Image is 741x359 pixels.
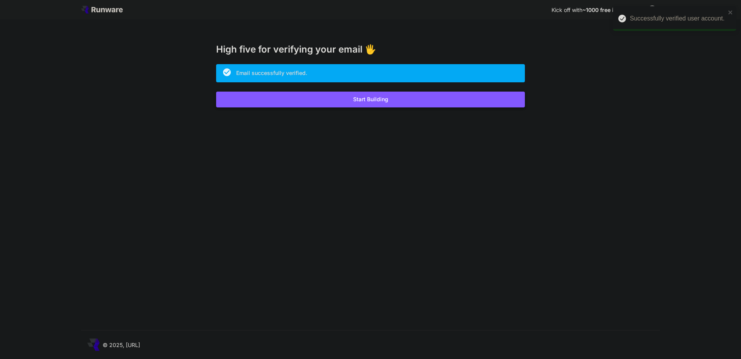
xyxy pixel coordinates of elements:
[645,2,660,17] button: In order to qualify for free credit, you need to sign up with a business email address and click ...
[216,92,525,107] button: Start Building
[236,69,307,77] div: Email successfully verified.
[630,14,726,23] div: Successfully verified user account.
[552,7,582,13] span: Kick off with
[216,44,525,55] h3: High five for verifying your email 🖐️
[728,9,733,15] button: close
[582,7,641,13] span: ~1000 free images! 🎈
[103,341,140,349] p: © 2025, [URL]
